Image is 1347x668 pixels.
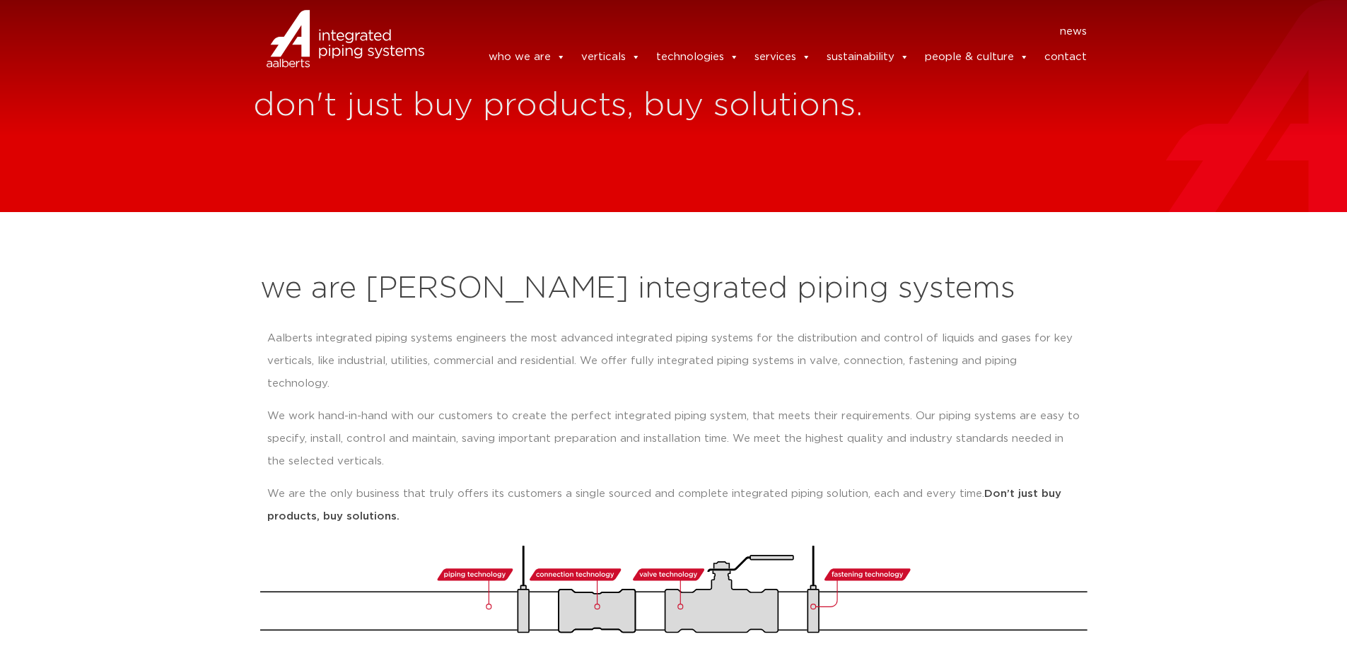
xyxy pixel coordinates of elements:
a: news [1060,20,1087,43]
a: technologies [656,43,739,71]
p: Aalberts integrated piping systems engineers the most advanced integrated piping systems for the ... [267,327,1080,395]
a: services [754,43,811,71]
p: We are the only business that truly offers its customers a single sourced and complete integrated... [267,483,1080,528]
nav: Menu [445,20,1087,43]
a: people & culture [925,43,1029,71]
p: We work hand-in-hand with our customers to create the perfect integrated piping system, that meet... [267,405,1080,473]
h2: we are [PERSON_NAME] integrated piping systems [260,272,1087,306]
a: who we are [489,43,566,71]
a: contact [1044,43,1087,71]
a: sustainability [827,43,909,71]
a: verticals [581,43,641,71]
